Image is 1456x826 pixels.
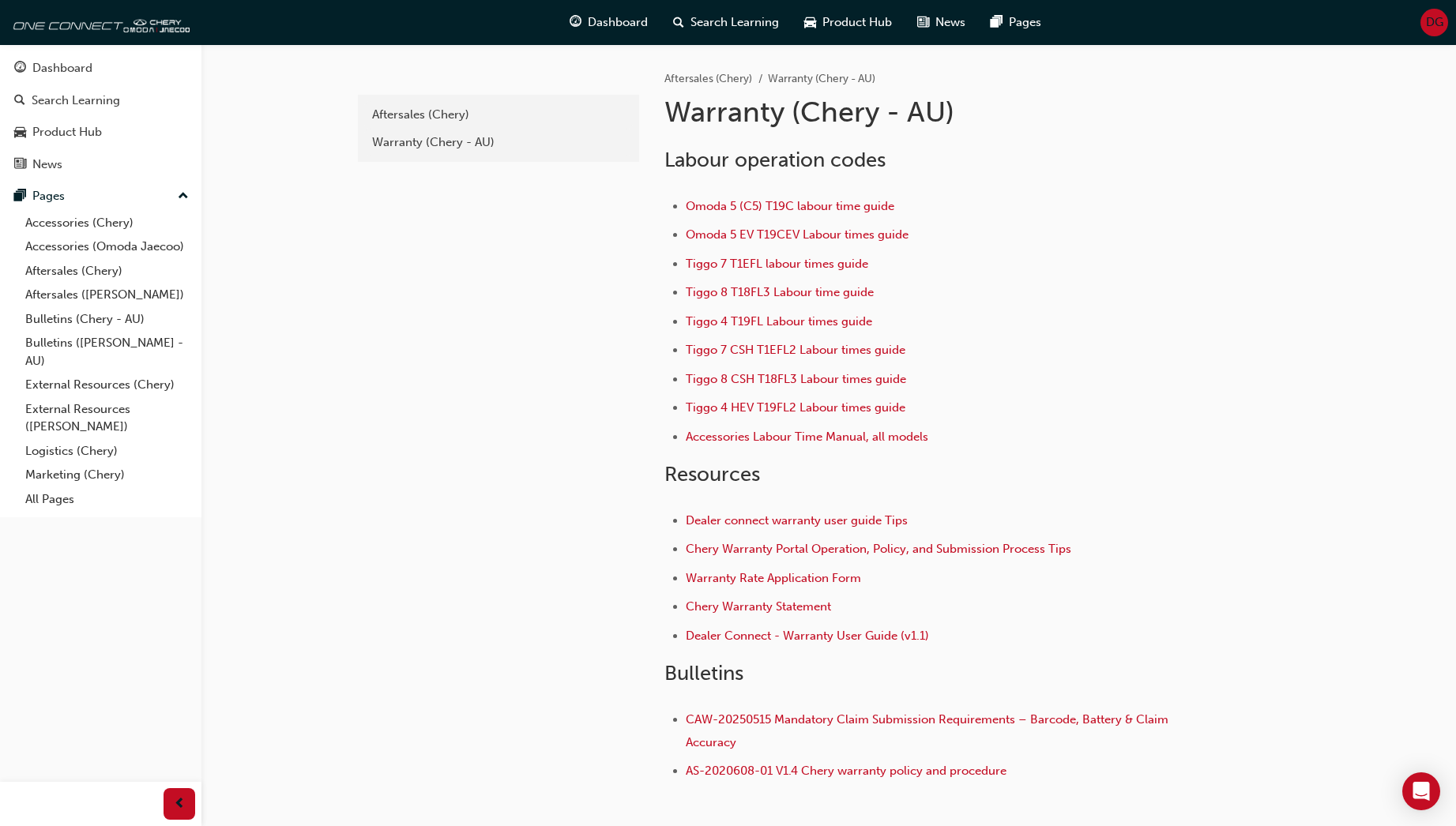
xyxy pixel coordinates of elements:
a: Dealer Connect - Warranty User Guide (v1.1) [686,629,929,643]
button: Pages [6,182,195,211]
a: Aftersales ([PERSON_NAME]) [19,283,195,307]
a: Search Learning [6,86,195,115]
a: AS-2020608-01 V1.4 Chery warranty policy and procedure [686,764,1006,778]
div: Pages [32,187,65,205]
a: guage-iconDashboard [557,6,660,39]
span: pages-icon [14,190,26,204]
a: Tiggo 8 T18FL3 Labour time guide [686,285,874,299]
div: News [32,156,62,174]
a: Tiggo 4 HEV T19FL2 Labour times guide [686,400,905,415]
a: Warranty (Chery - AU) [364,129,633,156]
a: Aftersales (Chery) [664,72,752,85]
button: DG [1420,9,1448,36]
a: Omoda 5 EV T19CEV Labour times guide [686,227,909,242]
span: DG [1426,13,1443,32]
span: Pages [1009,13,1041,32]
a: Accessories (Omoda Jaecoo) [19,235,195,259]
a: CAW-20250515 Mandatory Claim Submission Requirements – Barcode, Battery & Claim Accuracy [686,712,1172,749]
a: News [6,150,195,179]
a: Chery Warranty Statement [686,599,831,614]
a: Aftersales (Chery) [364,101,633,129]
a: Accessories (Chery) [19,211,195,235]
div: Dashboard [32,59,92,77]
a: Bulletins ([PERSON_NAME] - AU) [19,331,195,373]
img: oneconnect [8,6,190,38]
a: Tiggo 8 CSH T18FL3 Labour times guide [686,372,906,386]
div: Open Intercom Messenger [1402,772,1440,810]
a: Omoda 5 (C5) T19C labour time guide [686,199,894,213]
div: Aftersales (Chery) [372,106,625,124]
span: Dashboard [588,13,648,32]
span: guage-icon [570,13,581,32]
a: Chery Warranty Portal Operation, Policy, and Submission Process Tips [686,542,1071,556]
a: Accessories Labour Time Manual, all models [686,430,928,444]
a: car-iconProduct Hub [792,6,905,39]
a: External Resources (Chery) [19,373,195,397]
a: Logistics (Chery) [19,439,195,464]
a: news-iconNews [905,6,978,39]
span: Search Learning [690,13,779,32]
span: news-icon [917,13,929,32]
a: Tiggo 7 T1EFL labour times guide [686,257,868,271]
a: External Resources ([PERSON_NAME]) [19,397,195,439]
a: Dashboard [6,54,195,83]
a: Dealer connect warranty user guide Tips [686,513,908,528]
span: Bulletins [664,661,743,685]
span: Resources [664,462,760,486]
a: Aftersales (Chery) [19,259,195,283]
a: Product Hub [6,118,195,147]
div: Warranty (Chery - AU) [372,133,625,152]
span: up-icon [178,186,189,207]
a: All Pages [19,487,195,512]
a: pages-iconPages [978,6,1054,39]
span: guage-icon [14,62,26,76]
span: car-icon [804,13,816,32]
span: prev-icon [174,794,186,814]
span: News [935,13,965,32]
button: DashboardSearch LearningProduct HubNews [6,51,195,182]
a: Tiggo 7 CSH T1EFL2 Labour times guide [686,343,905,357]
span: pages-icon [991,13,1003,32]
li: Warranty (Chery - AU) [768,70,875,88]
div: Product Hub [32,123,102,141]
span: car-icon [14,126,26,140]
span: search-icon [14,94,25,108]
a: search-iconSearch Learning [660,6,792,39]
a: Marketing (Chery) [19,463,195,487]
a: Warranty Rate Application Form [686,571,861,585]
span: search-icon [673,13,684,32]
span: news-icon [14,158,26,172]
span: Product Hub [822,13,892,32]
h1: Warranty (Chery - AU) [664,95,1183,130]
span: Labour operation codes [664,148,886,172]
a: Bulletins (Chery - AU) [19,307,195,332]
a: Tiggo 4 T19FL Labour times guide [686,314,872,329]
div: Search Learning [32,92,120,110]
